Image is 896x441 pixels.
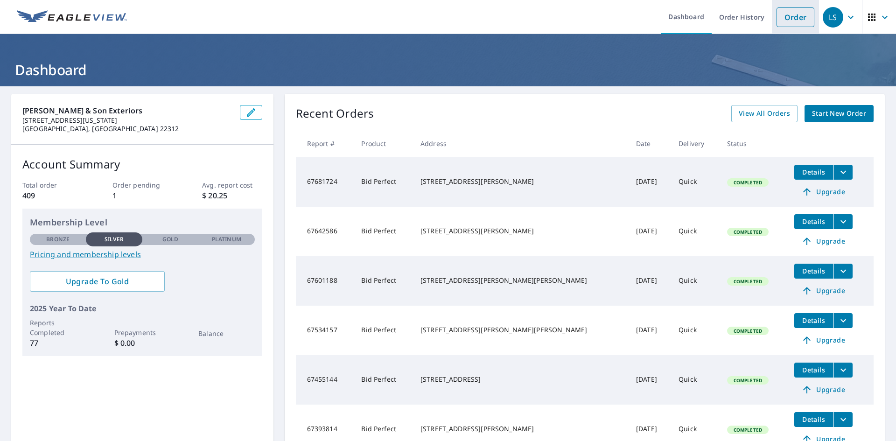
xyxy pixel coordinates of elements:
span: Upgrade To Gold [37,276,157,287]
td: 67534157 [296,306,354,355]
p: 77 [30,337,86,349]
p: Balance [198,329,254,338]
span: Details [800,266,828,275]
p: Prepayments [114,328,170,337]
img: EV Logo [17,10,127,24]
a: Upgrade [794,234,853,249]
button: detailsBtn-67534157 [794,313,833,328]
td: Bid Perfect [354,157,413,207]
td: [DATE] [629,157,671,207]
div: LS [823,7,843,28]
button: filesDropdownBtn-67601188 [833,264,853,279]
span: Upgrade [800,186,847,197]
h1: Dashboard [11,60,885,79]
span: Completed [728,278,768,285]
button: filesDropdownBtn-67681724 [833,165,853,180]
a: Start New Order [805,105,874,122]
th: Status [720,130,787,157]
span: Completed [728,427,768,433]
button: filesDropdownBtn-67534157 [833,313,853,328]
p: Order pending [112,180,172,190]
td: Quick [671,306,719,355]
span: Completed [728,328,768,334]
td: [DATE] [629,207,671,256]
td: 67601188 [296,256,354,306]
div: [STREET_ADDRESS][PERSON_NAME] [420,177,621,186]
a: Pricing and membership levels [30,249,255,260]
p: Avg. report cost [202,180,262,190]
a: Upgrade To Gold [30,271,165,292]
button: detailsBtn-67393814 [794,412,833,427]
span: Upgrade [800,285,847,296]
a: Upgrade [794,184,853,199]
a: Upgrade [794,382,853,397]
td: Bid Perfect [354,256,413,306]
a: Upgrade [794,283,853,298]
p: [GEOGRAPHIC_DATA], [GEOGRAPHIC_DATA] 22312 [22,125,232,133]
td: [DATE] [629,256,671,306]
th: Delivery [671,130,719,157]
div: [STREET_ADDRESS][PERSON_NAME] [420,226,621,236]
td: 67455144 [296,355,354,405]
button: detailsBtn-67642586 [794,214,833,229]
span: Details [800,217,828,226]
td: Bid Perfect [354,306,413,355]
th: Date [629,130,671,157]
td: [DATE] [629,306,671,355]
div: [STREET_ADDRESS] [420,375,621,384]
p: $ 20.25 [202,190,262,201]
span: Upgrade [800,384,847,395]
button: filesDropdownBtn-67642586 [833,214,853,229]
span: Details [800,415,828,424]
span: Start New Order [812,108,866,119]
div: [STREET_ADDRESS][PERSON_NAME][PERSON_NAME] [420,276,621,285]
span: Details [800,168,828,176]
p: Platinum [212,235,241,244]
span: Completed [728,377,768,384]
span: Details [800,316,828,325]
p: Bronze [46,235,70,244]
p: Silver [105,235,124,244]
p: Membership Level [30,216,255,229]
p: 2025 Year To Date [30,303,255,314]
th: Address [413,130,629,157]
td: 67681724 [296,157,354,207]
td: [DATE] [629,355,671,405]
p: [STREET_ADDRESS][US_STATE] [22,116,232,125]
p: [PERSON_NAME] & Son Exteriors [22,105,232,116]
span: Completed [728,229,768,235]
p: Gold [162,235,178,244]
p: Account Summary [22,156,262,173]
button: detailsBtn-67455144 [794,363,833,378]
button: detailsBtn-67681724 [794,165,833,180]
td: Quick [671,207,719,256]
span: Details [800,365,828,374]
div: [STREET_ADDRESS][PERSON_NAME] [420,424,621,434]
td: Quick [671,355,719,405]
th: Product [354,130,413,157]
a: Upgrade [794,333,853,348]
p: 1 [112,190,172,201]
span: Upgrade [800,335,847,346]
div: [STREET_ADDRESS][PERSON_NAME][PERSON_NAME] [420,325,621,335]
td: 67642586 [296,207,354,256]
button: filesDropdownBtn-67393814 [833,412,853,427]
p: Reports Completed [30,318,86,337]
p: Total order [22,180,82,190]
td: Bid Perfect [354,207,413,256]
span: Upgrade [800,236,847,247]
td: Quick [671,157,719,207]
th: Report # [296,130,354,157]
button: detailsBtn-67601188 [794,264,833,279]
td: Bid Perfect [354,355,413,405]
button: filesDropdownBtn-67455144 [833,363,853,378]
span: Completed [728,179,768,186]
p: Recent Orders [296,105,374,122]
a: View All Orders [731,105,798,122]
p: 409 [22,190,82,201]
td: Quick [671,256,719,306]
p: $ 0.00 [114,337,170,349]
a: Order [777,7,814,27]
span: View All Orders [739,108,790,119]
